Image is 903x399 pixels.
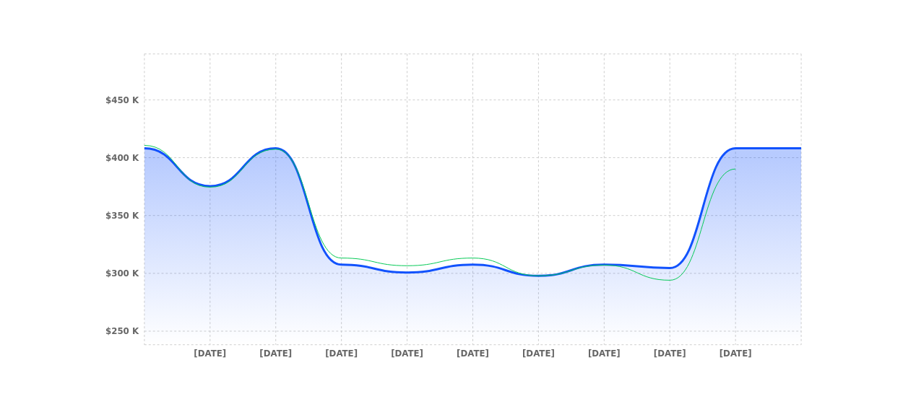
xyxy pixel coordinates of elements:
tspan: [DATE] [259,348,292,359]
tspan: [DATE] [391,348,423,359]
tspan: [DATE] [194,348,226,359]
tspan: $350 K [105,211,139,221]
tspan: [DATE] [720,348,752,359]
tspan: [DATE] [522,348,555,359]
tspan: [DATE] [457,348,489,359]
tspan: $450 K [105,95,139,105]
tspan: $400 K [105,153,139,163]
tspan: $300 K [105,268,139,279]
tspan: [DATE] [325,348,358,359]
tspan: [DATE] [588,348,621,359]
tspan: [DATE] [654,348,686,359]
tspan: $250 K [105,326,139,336]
